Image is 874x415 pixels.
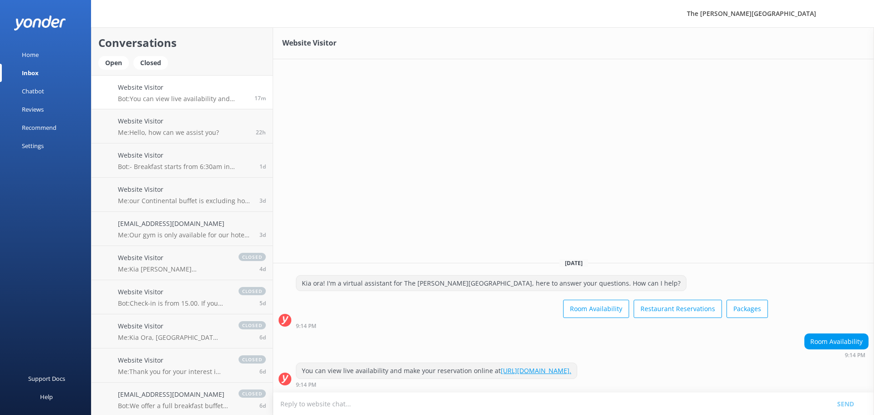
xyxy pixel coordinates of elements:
p: Bot: You can view live availability and make your reservation online at [URL][DOMAIN_NAME]. [118,95,248,103]
h4: Website Visitor [118,116,219,126]
a: Website VisitorBot:- Breakfast starts from 6:30am in Summer and Spring and from 7:00am in Autumn ... [91,143,273,178]
p: Me: our Continental buffet is excluding hot food. [118,197,251,205]
strong: 9:14 PM [845,353,865,358]
h4: Website Visitor [118,287,229,297]
span: [DATE] [559,259,588,267]
a: [URL][DOMAIN_NAME]. [501,366,571,375]
a: Website VisitorMe:Kia Ora, [GEOGRAPHIC_DATA][PERSON_NAME] is located on [STREET_ADDRESS]. Distanc... [91,314,273,348]
img: yonder-white-logo.png [14,15,66,31]
div: Open [98,56,129,70]
div: Closed [133,56,168,70]
span: Aug 25 2025 09:14pm (UTC +12:00) Pacific/Auckland [254,94,266,102]
span: Aug 19 2025 06:46pm (UTC +12:00) Pacific/Auckland [259,368,266,375]
div: Help [40,388,53,406]
a: Website VisitorBot:Check-in is from 15.00. If you need early check-in, it's subject to availabili... [91,280,273,314]
p: Me: Kia Ora, [GEOGRAPHIC_DATA][PERSON_NAME] is located on [STREET_ADDRESS]. Distance to/from [GEO... [118,333,221,342]
h3: Website Visitor [282,37,336,49]
span: Aug 19 2025 04:40pm (UTC +12:00) Pacific/Auckland [259,402,266,410]
div: Aug 25 2025 09:14pm (UTC +12:00) Pacific/Auckland [296,323,768,329]
div: Aug 25 2025 09:14pm (UTC +12:00) Pacific/Auckland [296,381,577,388]
div: Kia ora! I'm a virtual assistant for The [PERSON_NAME][GEOGRAPHIC_DATA], here to answer your ques... [296,276,686,291]
a: Website VisitorMe:Kia [PERSON_NAME] [PERSON_NAME], Thank you for your message, Wi will send you t... [91,246,273,280]
a: Website VisitorBot:You can view live availability and make your reservation online at [URL][DOMAI... [91,75,273,109]
p: Me: Thank you for your interest in dining with us at True South Dining Room. While our Snack Food... [118,368,221,376]
a: Website VisitorMe:our Continental buffet is excluding hot food.3d [91,178,273,212]
span: Aug 22 2025 02:09pm (UTC +12:00) Pacific/Auckland [259,231,266,239]
button: Room Availability [563,300,629,318]
span: Aug 19 2025 06:51pm (UTC +12:00) Pacific/Auckland [259,333,266,341]
div: Settings [22,137,44,155]
span: closed [239,253,266,261]
span: Aug 24 2025 08:58am (UTC +12:00) Pacific/Auckland [259,163,266,170]
div: Room Availability [805,334,868,349]
a: Closed [133,57,173,67]
div: Aug 25 2025 09:14pm (UTC +12:00) Pacific/Auckland [804,352,869,358]
div: Chatbot [22,82,44,100]
span: Aug 22 2025 02:15pm (UTC +12:00) Pacific/Auckland [259,197,266,205]
span: Aug 24 2025 11:10pm (UTC +12:00) Pacific/Auckland [256,128,266,136]
a: [EMAIL_ADDRESS][DOMAIN_NAME]Me:Our gym is only available for our hotel guests.3d [91,212,273,246]
h4: Website Visitor [118,253,221,263]
p: Bot: We offer a full breakfast buffet all year around except May and June, where we offer cooked ... [118,402,229,410]
span: closed [239,355,266,364]
h4: Website Visitor [118,82,248,92]
span: Aug 21 2025 05:40am (UTC +12:00) Pacific/Auckland [259,265,266,273]
h4: Website Visitor [118,184,251,195]
h2: Conversations [98,34,266,51]
a: Open [98,57,133,67]
div: You can view live availability and make your reservation online at [296,363,577,379]
p: Bot: Check-in is from 15.00. If you need early check-in, it's subject to availability and fees ma... [118,299,229,307]
h4: Website Visitor [118,355,221,365]
div: Support Docs [28,369,65,388]
button: Packages [727,300,768,318]
p: Bot: - Breakfast starts from 6:30am in Summer and Spring and from 7:00am in Autumn and Winter. - ... [118,163,253,171]
h4: Website Visitor [118,150,253,160]
div: Recommend [22,118,56,137]
strong: 9:14 PM [296,323,316,329]
h4: [EMAIL_ADDRESS][DOMAIN_NAME] [118,389,229,400]
p: Me: Our gym is only available for our hotel guests. [118,231,251,239]
h4: [EMAIL_ADDRESS][DOMAIN_NAME] [118,219,251,229]
p: Me: Kia [PERSON_NAME] [PERSON_NAME], Thank you for your message, Wi will send you the receipt to ... [118,265,221,273]
a: Website VisitorMe:Thank you for your interest in dining with us at True South Dining Room. While ... [91,348,273,383]
strong: 9:14 PM [296,382,316,388]
span: closed [239,287,266,295]
h4: Website Visitor [118,321,221,331]
span: closed [239,389,266,398]
div: Inbox [22,64,39,82]
a: Website VisitorMe:Hello, how can we assist you?22h [91,109,273,143]
span: Aug 20 2025 05:29pm (UTC +12:00) Pacific/Auckland [259,299,266,307]
div: Reviews [22,100,44,118]
div: Home [22,46,39,64]
span: closed [239,321,266,329]
p: Me: Hello, how can we assist you? [118,128,219,137]
button: Restaurant Reservations [634,300,722,318]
